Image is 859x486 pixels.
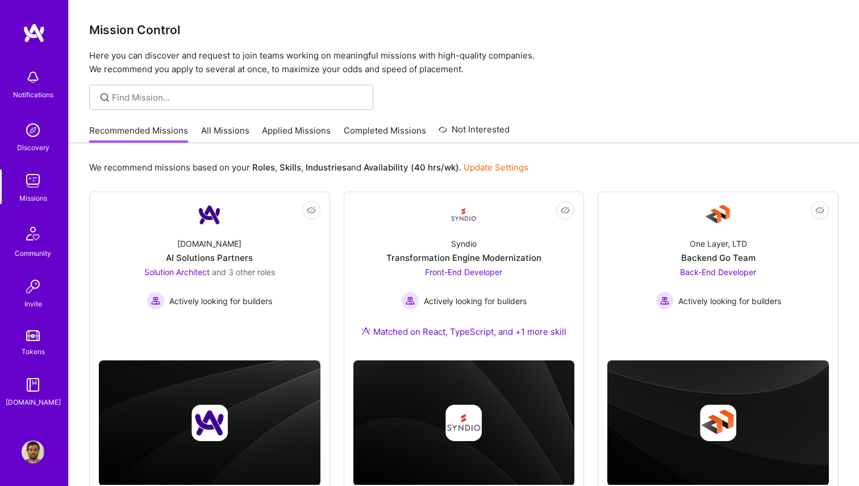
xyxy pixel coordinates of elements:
span: Actively looking for builders [424,295,527,307]
b: Availability (40 hrs/wk) [364,162,459,173]
input: Find Mission... [112,92,365,103]
img: Company Logo [196,201,223,229]
h3: Mission Control [89,23,839,37]
a: Company Logo[DOMAIN_NAME]AI Solutions PartnersSolution Architect and 3 other rolesActively lookin... [99,201,320,339]
img: Ateam Purple Icon [361,326,370,335]
div: Notifications [13,89,53,101]
div: Discovery [17,142,49,153]
i: icon EyeClosed [815,206,824,215]
img: Company Logo [704,201,732,229]
div: Syndio [451,238,477,250]
img: discovery [22,119,44,142]
i: icon EyeClosed [561,206,570,215]
img: guide book [22,373,44,396]
img: cover [353,360,575,485]
span: Actively looking for builders [169,295,272,307]
div: [DOMAIN_NAME] [6,396,61,408]
a: Update Settings [464,162,528,173]
a: Applied Missions [262,124,331,143]
img: Company logo [445,405,482,441]
img: tokens [26,330,40,341]
span: and 3 other roles [212,267,275,277]
img: Actively looking for builders [147,292,165,310]
img: cover [99,360,320,485]
img: cover [607,360,829,485]
div: [DOMAIN_NAME] [177,238,241,250]
i: icon SearchGrey [98,91,111,104]
div: Missions [19,192,47,204]
a: Company LogoOne Layer, LTDBackend Go TeamBack-End Developer Actively looking for buildersActively... [607,201,829,339]
img: Community [19,220,47,247]
img: bell [22,66,44,89]
b: Industries [306,162,347,173]
div: Transformation Engine Modernization [386,252,541,264]
img: Company logo [700,405,736,441]
a: All Missions [201,124,249,143]
b: Skills [280,162,301,173]
a: Not Interested [439,123,510,143]
img: Actively looking for builders [401,292,419,310]
span: Actively looking for builders [678,295,781,307]
img: Actively looking for builders [656,292,674,310]
img: Invite [22,275,44,298]
a: Company LogoSyndioTransformation Engine ModernizationFront-End Developer Actively looking for bui... [353,201,575,351]
p: Here you can discover and request to join teams working on meaningful missions with high-quality ... [89,49,839,76]
img: teamwork [22,169,44,192]
span: Front-End Developer [425,267,502,277]
b: Roles [252,162,275,173]
img: logo [23,23,45,43]
a: User Avatar [19,441,47,463]
img: Company logo [191,405,228,441]
div: AI Solutions Partners [166,252,253,264]
div: Invite [24,298,42,310]
div: Matched on React, TypeScript, and +1 more skill [361,326,566,338]
div: Backend Go Team [681,252,756,264]
img: Company Logo [450,201,477,229]
div: Tokens [22,346,45,358]
a: Completed Missions [344,124,426,143]
img: User Avatar [22,441,44,463]
a: Recommended Missions [89,124,188,143]
p: We recommend missions based on your , , and . [89,161,528,173]
span: Back-End Developer [680,267,756,277]
div: Community [15,247,51,259]
i: icon EyeClosed [307,206,316,215]
div: One Layer, LTD [690,238,747,250]
span: Solution Architect [144,267,210,277]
